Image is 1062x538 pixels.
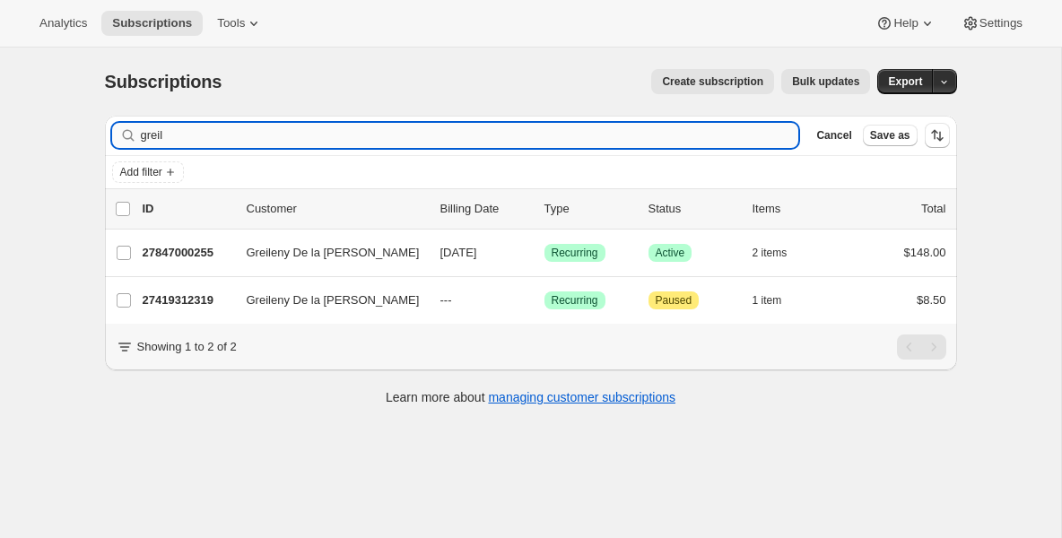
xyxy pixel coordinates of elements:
[651,69,774,94] button: Create subscription
[904,246,946,259] span: $148.00
[247,291,420,309] span: Greileny De la [PERSON_NAME]
[925,123,950,148] button: Sort the results
[440,200,530,218] p: Billing Date
[865,11,946,36] button: Help
[440,293,452,307] span: ---
[753,288,802,313] button: 1 item
[217,16,245,30] span: Tools
[809,125,858,146] button: Cancel
[143,200,232,218] p: ID
[143,291,232,309] p: 27419312319
[649,200,738,218] p: Status
[781,69,870,94] button: Bulk updates
[112,16,192,30] span: Subscriptions
[247,200,426,218] p: Customer
[951,11,1033,36] button: Settings
[206,11,274,36] button: Tools
[488,390,675,404] a: managing customer subscriptions
[105,72,222,91] span: Subscriptions
[893,16,918,30] span: Help
[870,128,910,143] span: Save as
[143,240,946,265] div: 27847000255Greileny De la [PERSON_NAME][DATE]SuccessRecurringSuccessActive2 items$148.00
[917,293,946,307] span: $8.50
[656,246,685,260] span: Active
[39,16,87,30] span: Analytics
[897,334,946,360] nav: Pagination
[143,244,232,262] p: 27847000255
[921,200,945,218] p: Total
[29,11,98,36] button: Analytics
[863,125,918,146] button: Save as
[979,16,1023,30] span: Settings
[753,240,807,265] button: 2 items
[877,69,933,94] button: Export
[888,74,922,89] span: Export
[143,200,946,218] div: IDCustomerBilling DateTypeStatusItemsTotal
[753,293,782,308] span: 1 item
[236,239,415,267] button: Greileny De la [PERSON_NAME]
[656,293,692,308] span: Paused
[792,74,859,89] span: Bulk updates
[120,165,162,179] span: Add filter
[753,200,842,218] div: Items
[141,123,799,148] input: Filter subscribers
[662,74,763,89] span: Create subscription
[236,286,415,315] button: Greileny De la [PERSON_NAME]
[552,246,598,260] span: Recurring
[440,246,477,259] span: [DATE]
[247,244,420,262] span: Greileny De la [PERSON_NAME]
[816,128,851,143] span: Cancel
[101,11,203,36] button: Subscriptions
[143,288,946,313] div: 27419312319Greileny De la [PERSON_NAME]---SuccessRecurringAttentionPaused1 item$8.50
[544,200,634,218] div: Type
[137,338,237,356] p: Showing 1 to 2 of 2
[386,388,675,406] p: Learn more about
[753,246,788,260] span: 2 items
[112,161,184,183] button: Add filter
[552,293,598,308] span: Recurring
